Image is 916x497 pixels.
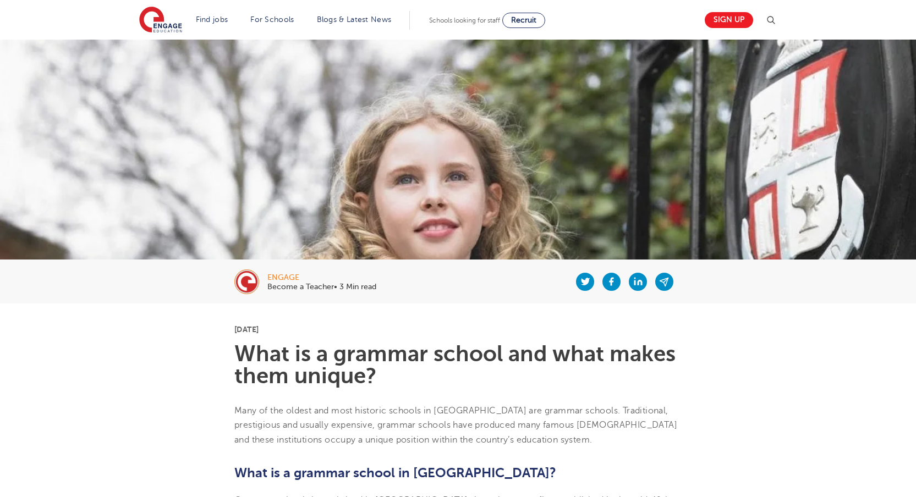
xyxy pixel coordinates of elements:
p: [DATE] [234,325,682,333]
a: Sign up [705,12,753,28]
span: Many of the oldest and most historic schools in [GEOGRAPHIC_DATA] are grammar schools. Traditiona... [234,406,677,445]
div: engage [267,274,376,281]
a: Recruit [502,13,545,28]
span: What is a grammar school in [GEOGRAPHIC_DATA]? [234,465,556,481]
span: Recruit [511,16,536,24]
a: Blogs & Latest News [317,15,392,24]
h1: What is a grammar school and what makes them unique? [234,343,682,387]
a: Find jobs [196,15,228,24]
span: Schools looking for staff [429,16,500,24]
img: Engage Education [139,7,182,34]
p: Become a Teacher• 3 Min read [267,283,376,291]
a: For Schools [250,15,294,24]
